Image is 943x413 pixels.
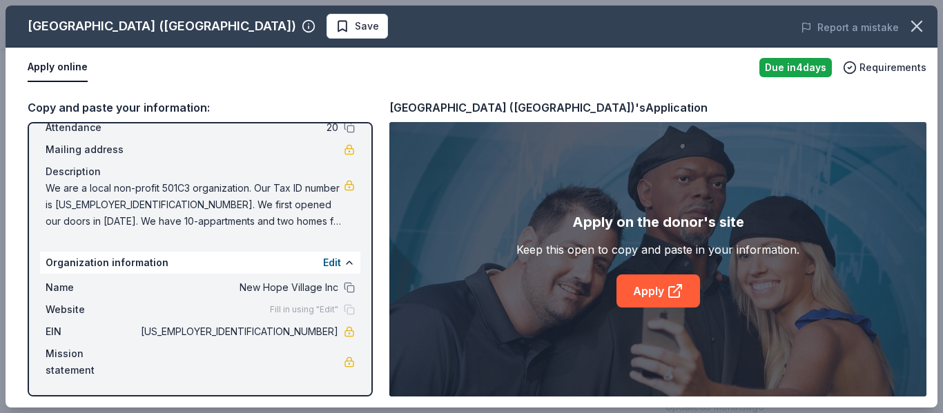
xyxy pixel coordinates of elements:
span: Name [46,279,138,296]
span: New Hope Village Inc [138,279,338,296]
span: We are a local non-profit 501C3 organization. Our Tax ID number is [US_EMPLOYER_IDENTIFICATION_NU... [46,180,344,230]
div: Copy and paste your information: [28,99,373,117]
div: Description [46,163,355,180]
div: Organization information [40,252,360,274]
span: Fill in using "Edit" [270,304,338,315]
span: 20 [138,119,338,136]
span: Mission statement [46,345,138,379]
a: Apply [616,274,700,308]
div: Apply on the donor's site [572,211,744,233]
span: Website [46,301,138,318]
div: [GEOGRAPHIC_DATA] ([GEOGRAPHIC_DATA])'s Application [389,99,708,117]
button: Edit [323,254,341,271]
span: Attendance [46,119,138,136]
span: Requirements [859,59,926,76]
div: Due in 4 days [759,58,832,77]
button: Report a mistake [801,19,899,36]
span: EIN [46,323,138,340]
button: Save [327,14,388,39]
button: Requirements [843,59,926,76]
div: [GEOGRAPHIC_DATA] ([GEOGRAPHIC_DATA]) [28,15,296,37]
div: Keep this open to copy and paste in your information. [516,241,799,258]
span: [US_EMPLOYER_IDENTIFICATION_NUMBER] [138,323,338,340]
span: Mailing address [46,141,138,158]
span: Save [355,18,379,34]
button: Apply online [28,53,88,82]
